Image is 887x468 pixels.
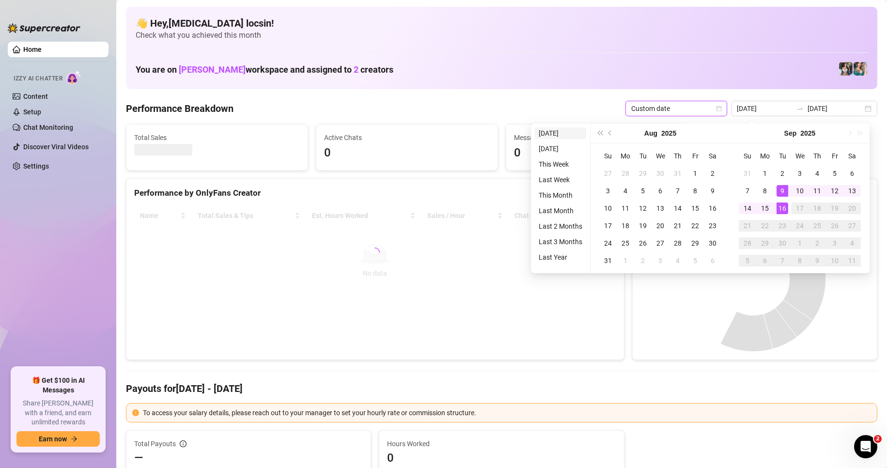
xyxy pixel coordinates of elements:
[846,185,858,197] div: 13
[672,203,684,214] div: 14
[617,165,634,182] td: 2025-07-28
[617,252,634,269] td: 2025-09-01
[811,203,823,214] div: 18
[652,217,669,234] td: 2025-08-20
[777,185,788,197] div: 9
[777,220,788,232] div: 23
[599,147,617,165] th: Su
[759,220,771,232] div: 22
[132,409,139,416] span: exclamation-circle
[637,237,649,249] div: 26
[843,252,861,269] td: 2025-10-11
[756,165,774,182] td: 2025-09-01
[826,252,843,269] td: 2025-10-10
[535,143,586,155] li: [DATE]
[846,220,858,232] div: 27
[704,217,721,234] td: 2025-08-23
[602,185,614,197] div: 3
[136,16,868,30] h4: 👋 Hey, [MEDICAL_DATA] locsin !
[716,106,722,111] span: calendar
[811,255,823,266] div: 9
[839,62,853,76] img: Katy
[854,435,877,458] iframe: Intercom live chat
[689,220,701,232] div: 22
[23,46,42,53] a: Home
[599,182,617,200] td: 2025-08-03
[784,124,797,143] button: Choose a month
[672,220,684,232] div: 21
[126,382,877,395] h4: Payouts for [DATE] - [DATE]
[796,105,804,112] span: to
[599,165,617,182] td: 2025-07-27
[23,124,73,131] a: Chat Monitoring
[811,185,823,197] div: 11
[843,165,861,182] td: 2025-09-06
[756,217,774,234] td: 2025-09-22
[707,255,718,266] div: 6
[707,203,718,214] div: 16
[669,234,686,252] td: 2025-08-28
[602,220,614,232] div: 17
[809,234,826,252] td: 2025-10-02
[602,237,614,249] div: 24
[704,165,721,182] td: 2025-08-02
[654,237,666,249] div: 27
[829,185,840,197] div: 12
[707,185,718,197] div: 9
[826,147,843,165] th: Fr
[644,124,657,143] button: Choose a month
[620,220,631,232] div: 18
[809,200,826,217] td: 2025-09-18
[652,200,669,217] td: 2025-08-13
[370,247,380,258] span: loading
[620,185,631,197] div: 4
[23,108,41,116] a: Setup
[704,200,721,217] td: 2025-08-16
[669,165,686,182] td: 2025-07-31
[843,182,861,200] td: 2025-09-13
[739,165,756,182] td: 2025-08-31
[134,187,616,200] div: Performance by OnlyFans Creator
[669,200,686,217] td: 2025-08-14
[661,124,676,143] button: Choose a year
[617,182,634,200] td: 2025-08-04
[704,234,721,252] td: 2025-08-30
[617,234,634,252] td: 2025-08-25
[620,168,631,179] div: 28
[669,217,686,234] td: 2025-08-21
[387,450,616,466] span: 0
[759,203,771,214] div: 15
[809,147,826,165] th: Th
[689,237,701,249] div: 29
[16,431,100,447] button: Earn nowarrow-right
[686,147,704,165] th: Fr
[689,185,701,197] div: 8
[756,200,774,217] td: 2025-09-15
[620,255,631,266] div: 1
[809,165,826,182] td: 2025-09-04
[23,143,89,151] a: Discover Viral Videos
[634,165,652,182] td: 2025-07-29
[535,220,586,232] li: Last 2 Months
[634,147,652,165] th: Tu
[136,30,868,41] span: Check what you achieved this month
[759,168,771,179] div: 1
[637,255,649,266] div: 2
[774,234,791,252] td: 2025-09-30
[777,203,788,214] div: 16
[672,237,684,249] div: 28
[742,255,753,266] div: 5
[535,236,586,248] li: Last 3 Months
[791,252,809,269] td: 2025-10-08
[739,252,756,269] td: 2025-10-05
[535,189,586,201] li: This Month
[634,182,652,200] td: 2025-08-05
[634,252,652,269] td: 2025-09-02
[654,203,666,214] div: 13
[794,185,806,197] div: 10
[354,64,358,75] span: 2
[774,147,791,165] th: Tu
[756,234,774,252] td: 2025-09-29
[794,255,806,266] div: 8
[652,234,669,252] td: 2025-08-27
